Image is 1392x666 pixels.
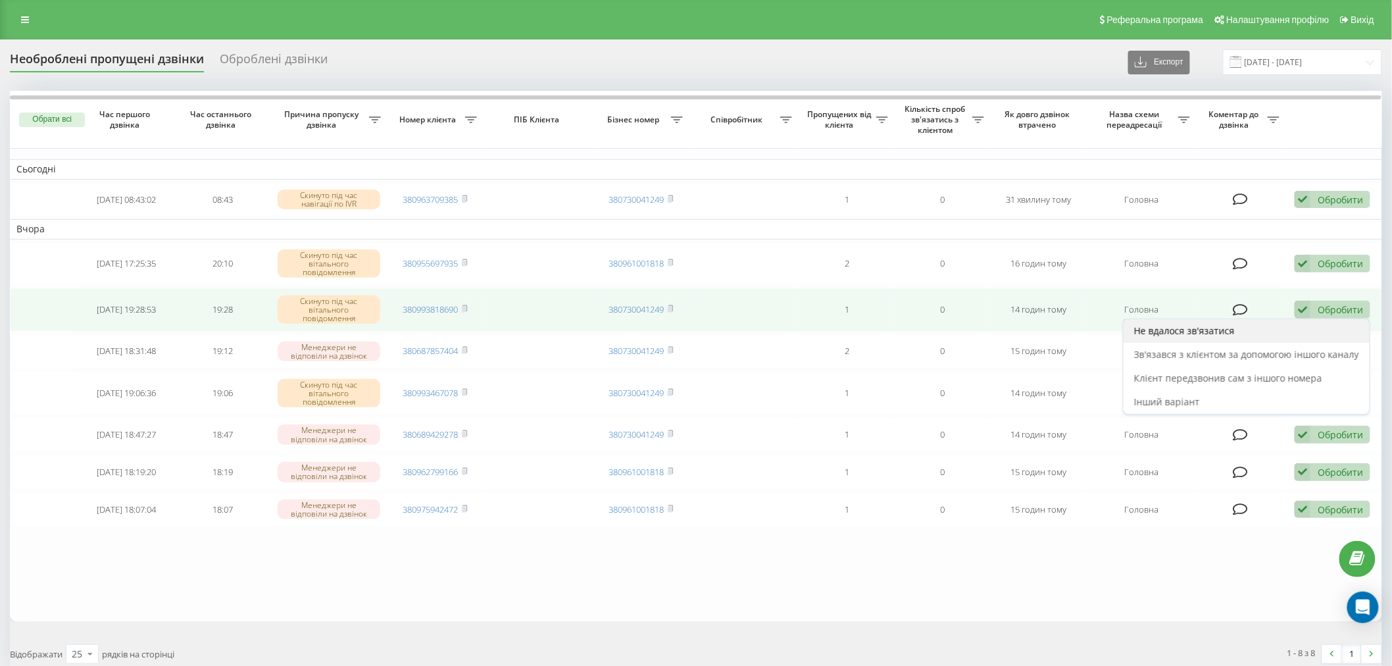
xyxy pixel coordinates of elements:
[609,387,664,399] a: 380730041249
[1134,324,1235,337] span: Не вдалося зв'язатися
[609,257,664,269] a: 380961001818
[991,242,1087,286] td: 16 годин тому
[403,303,459,315] a: 380993818690
[1087,492,1197,527] td: Головна
[1318,503,1363,516] div: Обробити
[403,345,459,357] a: 380687857404
[78,288,174,332] td: [DATE] 19:28:53
[799,371,895,415] td: 1
[1318,193,1363,206] div: Обробити
[78,417,174,452] td: [DATE] 18:47:27
[895,417,991,452] td: 0
[1318,428,1363,441] div: Обробити
[174,334,270,369] td: 19:12
[174,455,270,490] td: 18:19
[609,345,664,357] a: 380730041249
[174,492,270,527] td: 18:07
[1134,372,1322,384] span: Клієнт передзвонив сам з іншого номера
[991,288,1087,332] td: 14 годин тому
[495,115,582,125] span: ПІБ Клієнта
[799,455,895,490] td: 1
[1087,182,1197,217] td: Головна
[600,115,671,125] span: Бізнес номер
[403,466,459,478] a: 380962799166
[805,109,876,130] span: Пропущених від клієнта
[403,428,459,440] a: 380689429278
[895,242,991,286] td: 0
[174,182,270,217] td: 08:43
[991,417,1087,452] td: 14 годин тому
[1351,14,1374,25] span: Вихід
[278,379,381,408] div: Скинуто під час вітального повідомлення
[278,295,381,324] div: Скинуто під час вітального повідомлення
[991,334,1087,369] td: 15 годин тому
[609,303,664,315] a: 380730041249
[78,242,174,286] td: [DATE] 17:25:35
[89,109,164,130] span: Час першого дзвінка
[991,492,1087,527] td: 15 годин тому
[78,371,174,415] td: [DATE] 19:06:36
[1347,592,1379,623] div: Open Intercom Messenger
[1318,257,1363,270] div: Обробити
[1087,455,1197,490] td: Головна
[174,288,270,332] td: 19:28
[220,52,328,72] div: Оброблені дзвінки
[1128,51,1190,74] button: Експорт
[10,219,1382,239] td: Вчора
[1087,334,1197,369] td: Головна
[278,342,381,361] div: Менеджери не відповіли на дзвінок
[78,182,174,217] td: [DATE] 08:43:02
[991,182,1087,217] td: 31 хвилину тому
[609,193,664,205] a: 380730041249
[78,455,174,490] td: [DATE] 18:19:20
[278,462,381,482] div: Менеджери не відповіли на дзвінок
[799,288,895,332] td: 1
[895,288,991,332] td: 0
[10,52,204,72] div: Необроблені пропущені дзвінки
[609,503,664,515] a: 380961001818
[278,249,381,278] div: Скинуто під час вітального повідомлення
[1134,396,1200,408] span: Інший варіант
[895,492,991,527] td: 0
[1318,303,1363,316] div: Обробити
[278,424,381,444] div: Менеджери не відповіли на дзвінок
[1134,348,1359,361] span: Зв'язався з клієнтом за допомогою іншого каналу
[394,115,465,125] span: Номер клієнта
[1002,109,1076,130] span: Як довго дзвінок втрачено
[609,466,664,478] a: 380961001818
[19,113,85,127] button: Обрати всі
[991,371,1087,415] td: 14 годин тому
[403,257,459,269] a: 380955697935
[696,115,781,125] span: Співробітник
[403,193,459,205] a: 380963709385
[278,499,381,519] div: Менеджери не відповіли на дзвінок
[1093,109,1178,130] span: Назва схеми переадресації
[799,417,895,452] td: 1
[901,104,972,135] span: Кількість спроб зв'язатись з клієнтом
[1203,109,1268,130] span: Коментар до дзвінка
[1318,466,1363,478] div: Обробити
[1342,645,1362,663] a: 1
[991,455,1087,490] td: 15 годин тому
[78,492,174,527] td: [DATE] 18:07:04
[403,503,459,515] a: 380975942472
[799,242,895,286] td: 2
[895,371,991,415] td: 0
[10,159,1382,179] td: Сьогодні
[895,455,991,490] td: 0
[78,334,174,369] td: [DATE] 18:31:48
[1087,371,1197,415] td: Головна
[278,190,381,209] div: Скинуто під час навігації по IVR
[799,334,895,369] td: 2
[403,387,459,399] a: 380993467078
[609,428,664,440] a: 380730041249
[174,417,270,452] td: 18:47
[799,182,895,217] td: 1
[1087,288,1197,332] td: Головна
[895,334,991,369] td: 0
[102,648,174,660] span: рядків на сторінці
[1226,14,1329,25] span: Налаштування профілю
[174,242,270,286] td: 20:10
[1287,646,1316,659] div: 1 - 8 з 8
[186,109,260,130] span: Час останнього дзвінка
